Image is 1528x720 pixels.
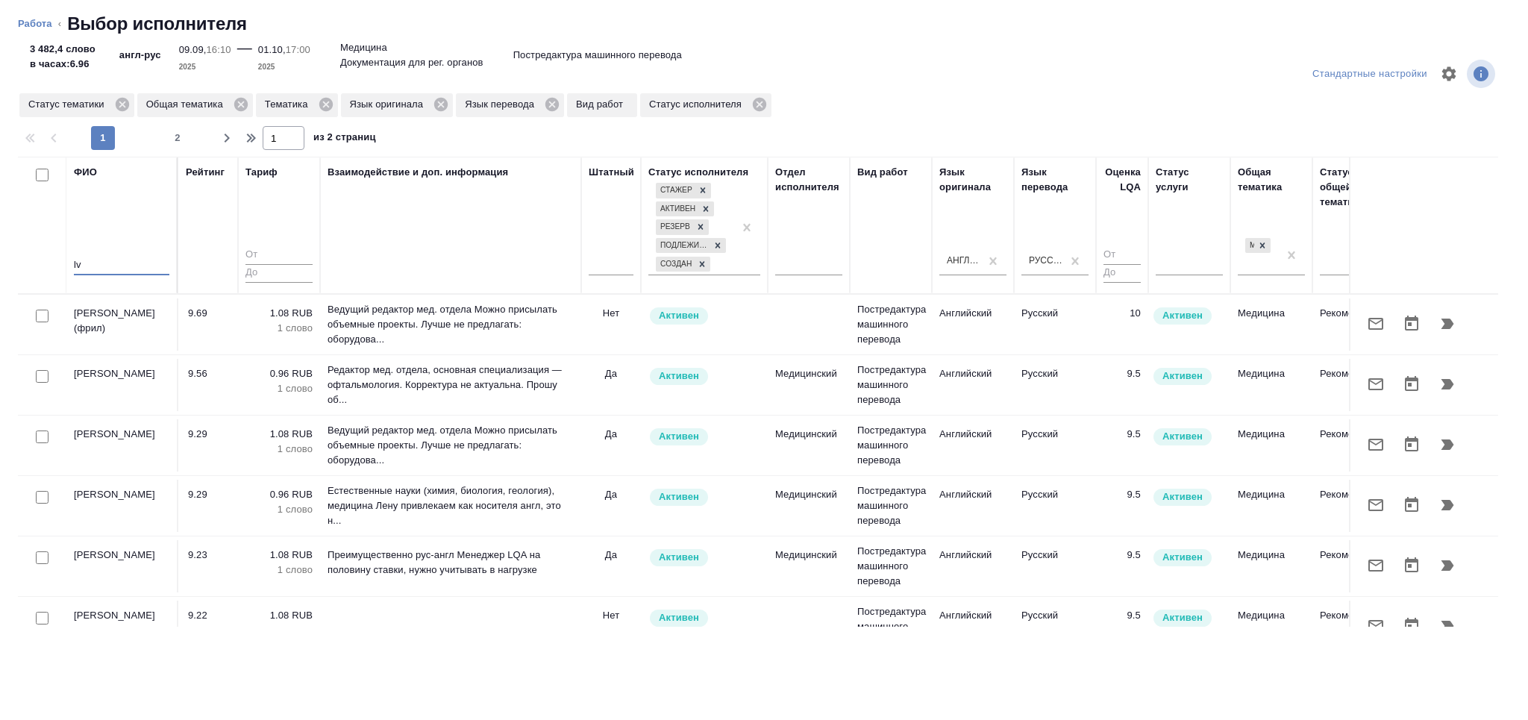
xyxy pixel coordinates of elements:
input: До [245,264,313,283]
p: 1.08 RUB [245,306,313,321]
input: Выбери исполнителей, чтобы отправить приглашение на работу [36,370,48,383]
p: Статус тематики [28,97,110,112]
p: 1 слово [245,442,313,457]
p: Язык оригинала [350,97,429,112]
td: [PERSON_NAME] [66,480,178,532]
p: Активен [659,308,699,323]
p: 1.08 RUB [245,548,313,563]
p: Общая тематика [146,97,228,112]
button: 2 [166,126,190,150]
button: Открыть календарь загрузки [1394,427,1430,463]
div: Штатный [589,165,634,180]
p: Активен [659,550,699,565]
td: [PERSON_NAME] (фрил) [66,298,178,351]
div: — [237,36,252,75]
button: Продолжить [1430,366,1465,402]
td: Английский [932,601,1014,653]
p: 1.08 RUB [245,427,313,442]
p: 01.10, [258,44,286,55]
button: Продолжить [1430,548,1465,583]
span: из 2 страниц [313,128,376,150]
td: Медицина [1230,298,1312,351]
div: Стажер, Активен, Резерв, Подлежит внедрению, Создан [654,218,710,237]
p: Постредактура машинного перевода [513,48,682,63]
div: 9.29 [188,427,231,442]
div: Язык оригинала [939,165,1006,195]
input: Выбери исполнителей, чтобы отправить приглашение на работу [36,431,48,443]
p: 1 слово [245,623,313,638]
p: Активен [1162,610,1203,625]
button: Открыть календарь загрузки [1394,608,1430,644]
span: 2 [166,131,190,145]
input: Выбери исполнителей, чтобы отправить приглашение на работу [36,612,48,624]
button: Продолжить [1430,306,1465,342]
span: Настроить таблицу [1431,56,1467,92]
td: Английский [932,419,1014,472]
div: Стажер [656,183,695,198]
button: Отправить предложение о работе [1358,306,1394,342]
td: Медицинский [768,540,850,592]
td: 9.5 [1096,540,1148,592]
td: Нет [581,298,641,351]
p: Постредактура машинного перевода [857,604,924,649]
div: Рядовой исполнитель: назначай с учетом рейтинга [648,366,760,386]
td: [PERSON_NAME] [66,359,178,411]
p: Активен [659,489,699,504]
p: Активен [1162,308,1203,323]
div: Рядовой исполнитель: назначай с учетом рейтинга [648,548,760,568]
button: Отправить предложение о работе [1358,487,1394,523]
p: Тематика [265,97,313,112]
td: Русский [1014,419,1096,472]
div: Статус общей тематики [1320,165,1387,210]
p: Активен [659,610,699,625]
p: Статус исполнителя [649,97,747,112]
p: 0.96 RUB [245,487,313,502]
td: Медицина [1230,480,1312,532]
td: 9.5 [1096,359,1148,411]
td: Рекомендован [1312,298,1394,351]
div: Медицина [1245,238,1254,254]
td: Нет [581,601,641,653]
div: Рейтинг [186,165,225,180]
td: Русский [1014,540,1096,592]
td: Рекомендован [1312,540,1394,592]
div: Стажер, Активен, Резерв, Подлежит внедрению, Создан [654,237,727,255]
div: Активен [656,201,698,217]
div: 9.23 [188,548,231,563]
div: Общая тематика [137,93,253,117]
div: Отдел исполнителя [775,165,842,195]
div: Тариф [245,165,278,180]
div: Язык перевода [1021,165,1089,195]
p: Постредактура машинного перевода [857,302,924,347]
td: Медицинский [768,419,850,472]
div: Рядовой исполнитель: назначай с учетом рейтинга [648,487,760,507]
button: Открыть календарь загрузки [1394,548,1430,583]
td: Медицина [1230,359,1312,411]
p: Медицина [340,40,387,55]
p: 0.96 RUB [245,366,313,381]
p: 3 482,4 слово [30,42,95,57]
div: Статус исполнителя [648,165,748,180]
p: Активен [1162,550,1203,565]
td: Да [581,540,641,592]
div: Русский [1029,254,1063,267]
p: Ведущий редактор мед. отдела Можно присылать объемные проекты. Лучше не предлагать: оборудова... [328,302,574,347]
td: Русский [1014,601,1096,653]
h2: Выбор исполнителя [67,12,247,36]
p: 1 слово [245,321,313,336]
td: Да [581,419,641,472]
div: Рядовой исполнитель: назначай с учетом рейтинга [648,608,760,628]
p: Язык перевода [465,97,539,112]
td: Рекомендован [1312,359,1394,411]
p: Активен [1162,369,1203,384]
p: 17:00 [286,44,310,55]
td: Русский [1014,480,1096,532]
div: Общая тематика [1238,165,1305,195]
div: split button [1309,63,1431,86]
div: 9.22 [188,608,231,623]
p: Активен [659,369,699,384]
td: Медицинский [768,359,850,411]
div: Рядовой исполнитель: назначай с учетом рейтинга [648,427,760,447]
p: 09.09, [179,44,207,55]
div: Статус исполнителя [640,93,771,117]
